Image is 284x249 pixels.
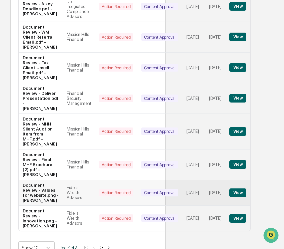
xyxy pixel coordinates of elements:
[229,33,246,41] button: View
[141,64,178,72] div: Content Approval
[99,64,133,72] div: Action Required
[19,114,63,149] td: Document Review - MHH Silent Auction item from MHF.pdf - [PERSON_NAME]
[229,214,246,223] button: View
[182,206,205,231] td: [DATE]
[205,206,225,231] td: [DATE]
[182,83,205,114] td: [DATE]
[113,53,121,61] button: Start new chat
[229,63,246,72] button: View
[205,114,225,149] td: [DATE]
[19,180,63,206] td: Document Review - Values for website.png - [PERSON_NAME]
[99,33,133,41] div: Action Required
[19,22,63,53] td: Document Review - WM Client Referral Email .pdf - [PERSON_NAME]
[141,95,178,102] div: Content Approval
[229,94,246,103] button: View
[7,51,19,63] img: 1746055101610-c473b297-6a78-478c-a979-82029cc54cd1
[229,160,246,169] button: View
[205,180,225,206] td: [DATE]
[63,22,95,53] td: Mission Hills Financial
[99,161,133,168] div: Action Required
[63,53,95,83] td: Mission Hills Financial
[7,85,12,90] div: 🖐️
[182,114,205,149] td: [DATE]
[141,214,178,222] div: Content Approval
[99,214,133,222] div: Action Required
[99,127,133,135] div: Action Required
[205,83,225,114] td: [DATE]
[99,95,133,102] div: Action Required
[141,161,178,168] div: Content Approval
[229,188,246,197] button: View
[205,53,225,83] td: [DATE]
[141,3,178,10] div: Content Approval
[63,206,95,231] td: Fidelis Wealth Advisors
[19,83,63,114] td: Document Review - Deliver Presentation.pdf - [PERSON_NAME]
[63,149,95,180] td: Mission Hills Financial
[13,84,43,91] span: Preclearance
[13,97,42,103] span: Data Lookup
[229,2,246,11] button: View
[205,149,225,180] td: [DATE]
[4,94,45,106] a: 🔎Data Lookup
[229,127,246,136] button: View
[63,180,95,206] td: Fidelis Wealth Advisors
[23,58,84,63] div: We're available if you need us!
[141,33,178,41] div: Content Approval
[19,206,63,231] td: Document Review - Innovation.png - [PERSON_NAME]
[182,180,205,206] td: [DATE]
[55,84,83,91] span: Attestations
[182,22,205,53] td: [DATE]
[19,53,63,83] td: Document Review - Tax Client Upsell Email .pdf - [PERSON_NAME]
[182,53,205,83] td: [DATE]
[63,83,95,114] td: Financial Security Management
[19,149,63,180] td: Document Review - Final MHF Brochure (2).pdf - [PERSON_NAME]
[46,81,85,93] a: 🗄️Attestations
[7,97,12,103] div: 🔎
[48,85,54,90] div: 🗄️
[182,149,205,180] td: [DATE]
[99,189,133,196] div: Action Required
[47,113,81,118] a: Powered byPylon
[263,227,281,245] iframe: Open customer support
[141,127,178,135] div: Content Approval
[141,189,178,196] div: Content Approval
[4,81,46,93] a: 🖐️Preclearance
[23,51,109,58] div: Start new chat
[63,114,95,149] td: Mission Hills Financial
[205,22,225,53] td: [DATE]
[99,3,133,10] div: Action Required
[66,113,81,118] span: Pylon
[7,14,121,25] p: How can we help?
